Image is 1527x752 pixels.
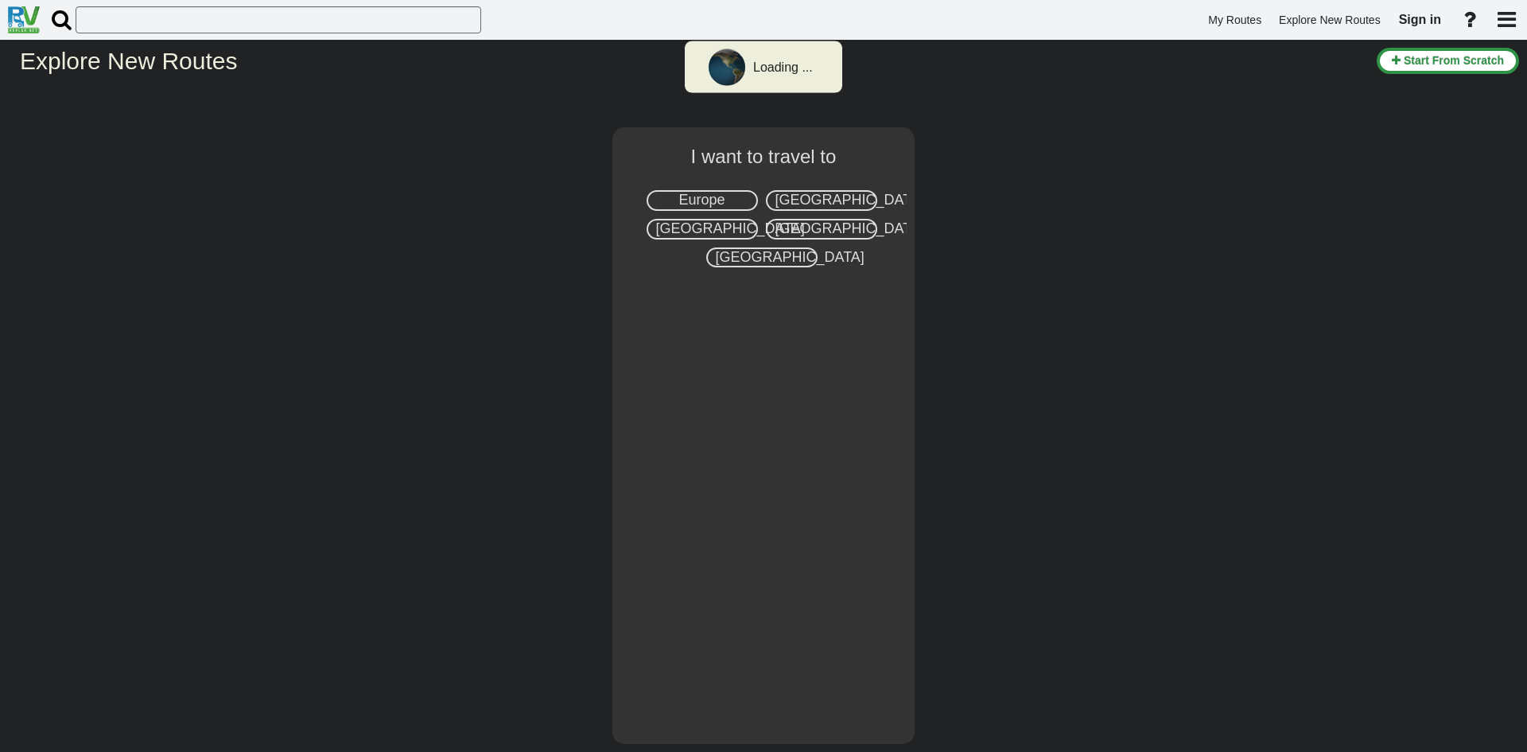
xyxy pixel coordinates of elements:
button: Start From Scratch [1377,48,1519,74]
span: Sign in [1399,13,1441,26]
a: Explore New Routes [1272,5,1388,36]
span: Europe [678,192,725,208]
div: [GEOGRAPHIC_DATA] [766,190,877,211]
span: [GEOGRAPHIC_DATA] [716,249,865,265]
span: [GEOGRAPHIC_DATA] [656,220,805,236]
span: [GEOGRAPHIC_DATA] [775,192,924,208]
span: [GEOGRAPHIC_DATA] [775,220,924,236]
div: Loading ... [753,59,813,77]
div: Europe [647,190,758,211]
h2: Explore New Routes [20,48,1365,74]
img: RvPlanetLogo.png [8,6,40,33]
div: [GEOGRAPHIC_DATA] [647,219,758,240]
div: [GEOGRAPHIC_DATA] [766,219,877,240]
a: My Routes [1201,5,1269,36]
span: I want to travel to [691,146,837,167]
a: Sign in [1392,3,1448,37]
div: [GEOGRAPHIC_DATA] [706,247,818,268]
span: My Routes [1208,14,1261,26]
span: Start From Scratch [1404,54,1504,67]
span: Explore New Routes [1279,14,1381,26]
